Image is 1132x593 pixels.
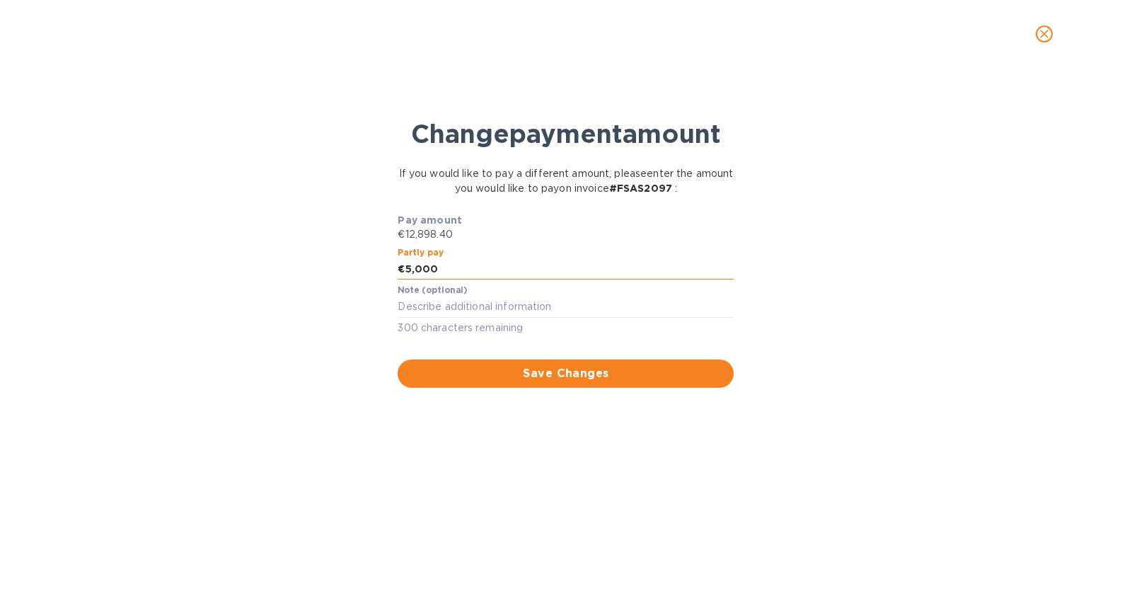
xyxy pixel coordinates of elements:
[398,214,462,226] b: Pay amount
[392,166,740,196] p: If you would like to pay a different amount, please enter the amount you would like to pay on inv...
[398,248,444,257] label: Partly pay
[609,183,672,194] b: # FSAS2097
[411,118,721,149] b: Change payment amount
[398,320,734,336] p: 300 characters remaining
[398,287,467,295] label: Note (optional)
[398,359,734,388] button: Save Changes
[398,227,734,242] p: €12,898.40
[409,365,722,382] span: Save Changes
[398,259,405,280] div: €
[405,259,734,280] input: Enter the amount you would like to pay
[1027,17,1061,51] button: close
